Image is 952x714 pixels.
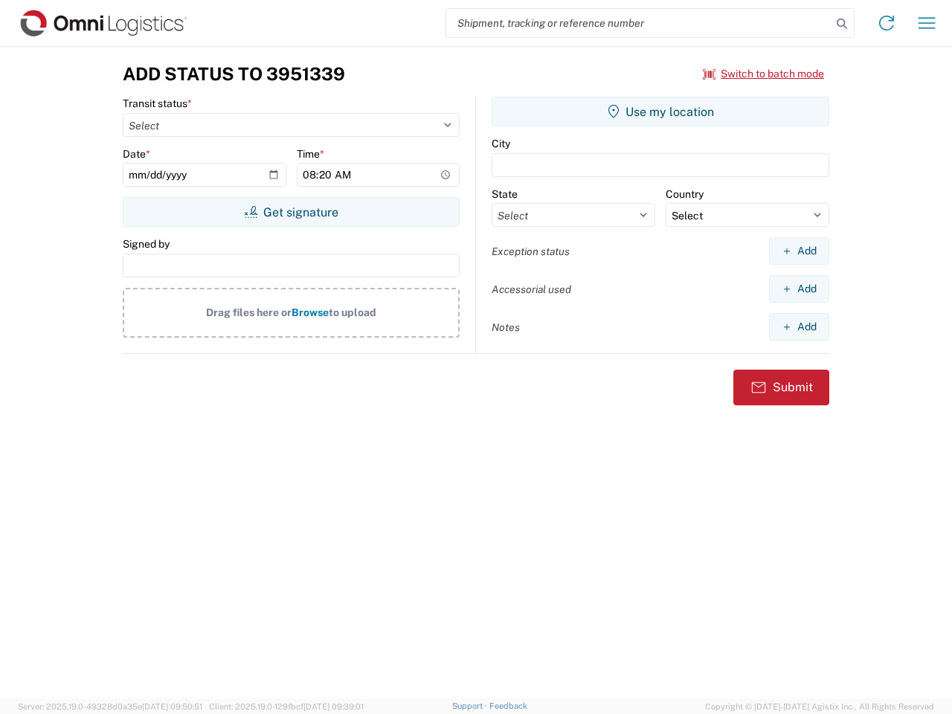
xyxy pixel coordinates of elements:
[123,197,460,227] button: Get signature
[123,63,345,85] h3: Add Status to 3951339
[492,187,518,201] label: State
[329,306,376,318] span: to upload
[206,306,292,318] span: Drag files here or
[492,321,520,334] label: Notes
[769,237,829,265] button: Add
[123,97,192,110] label: Transit status
[492,245,570,258] label: Exception status
[769,313,829,341] button: Add
[703,62,824,86] button: Switch to batch mode
[303,702,364,711] span: [DATE] 09:39:01
[492,137,510,150] label: City
[492,283,571,296] label: Accessorial used
[123,237,170,251] label: Signed by
[666,187,704,201] label: Country
[705,700,934,713] span: Copyright © [DATE]-[DATE] Agistix Inc., All Rights Reserved
[123,147,150,161] label: Date
[18,702,202,711] span: Server: 2025.19.0-49328d0a35e
[292,306,329,318] span: Browse
[489,701,527,710] a: Feedback
[297,147,324,161] label: Time
[733,370,829,405] button: Submit
[492,97,829,126] button: Use my location
[452,701,489,710] a: Support
[142,702,202,711] span: [DATE] 09:50:51
[209,702,364,711] span: Client: 2025.19.0-129fbcf
[446,9,832,37] input: Shipment, tracking or reference number
[769,275,829,303] button: Add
